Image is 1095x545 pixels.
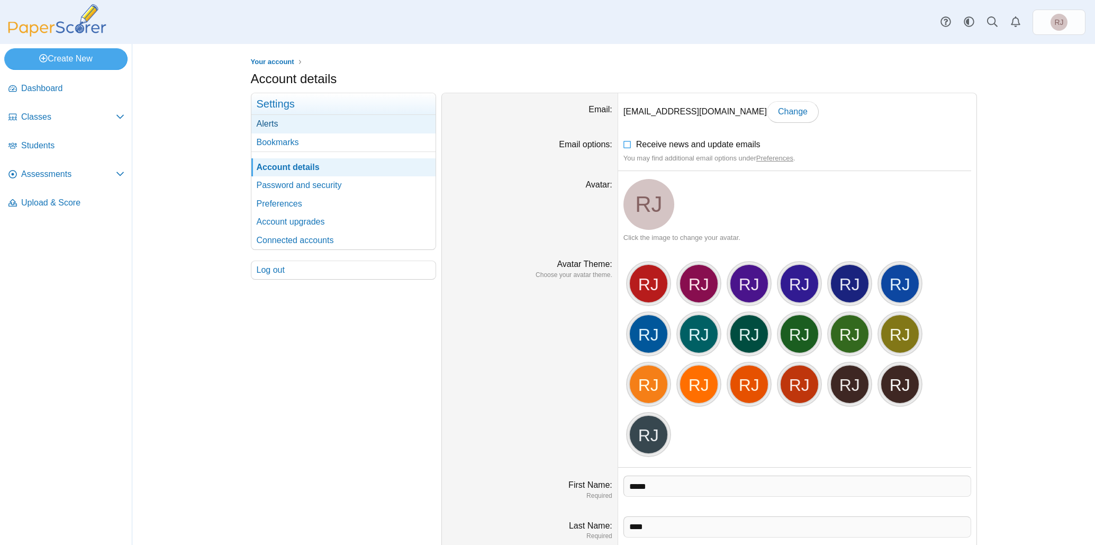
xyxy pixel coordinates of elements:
span: Change [778,107,808,116]
a: Your account [248,56,296,69]
a: Connected accounts [251,231,436,249]
a: Classes [4,105,129,130]
a: Bookmarks [251,133,436,151]
a: Rabih Jabr [623,179,674,230]
span: Students [21,140,124,151]
a: Password and security [251,176,436,194]
div: RJ [780,364,819,404]
div: RJ [780,314,819,354]
label: Avatar [585,180,612,189]
div: RJ [830,314,870,354]
a: Dashboard [4,76,129,102]
div: RJ [629,314,668,354]
span: Rabih Jabr [635,193,662,216]
div: You may find additional email options under . [623,154,971,163]
a: Alerts [251,115,436,133]
a: Change [767,101,819,122]
span: Upload & Score [21,197,124,209]
a: Preferences [251,195,436,213]
label: First Name [568,480,612,489]
div: RJ [629,264,668,303]
span: Rabih Jabr [1054,19,1063,26]
div: RJ [880,314,920,354]
img: PaperScorer [4,4,110,37]
a: Assessments [4,162,129,187]
div: RJ [830,264,870,303]
dd: [EMAIL_ADDRESS][DOMAIN_NAME] [618,93,976,130]
div: RJ [679,264,719,303]
div: RJ [629,415,668,454]
div: RJ [679,314,719,354]
a: Alerts [1004,11,1027,34]
a: Create New [4,48,128,69]
span: Classes [21,111,116,123]
div: RJ [729,264,769,303]
div: Click the image to change your avatar. [623,233,971,243]
h1: Account details [251,70,337,88]
a: Account upgrades [251,213,436,231]
div: RJ [679,364,719,404]
dfn: Required [447,532,612,541]
a: Preferences [756,154,793,162]
div: RJ [880,264,920,303]
div: RJ [729,314,769,354]
label: Email options [559,140,612,149]
span: Your account [251,58,294,66]
a: Upload & Score [4,191,129,216]
span: Assessments [21,168,116,180]
h3: Settings [251,93,436,115]
span: Dashboard [21,83,124,94]
a: Account details [251,158,436,176]
dfn: Required [447,492,612,501]
div: RJ [629,364,668,404]
a: PaperScorer [4,29,110,38]
div: RJ [729,364,769,404]
a: Log out [251,261,436,279]
div: RJ [830,364,870,404]
dfn: Choose your avatar theme. [447,271,612,280]
label: Email [589,105,612,114]
a: Students [4,133,129,159]
div: RJ [780,264,819,303]
span: Receive news and update emails [636,140,761,149]
label: Avatar Theme [557,260,612,269]
label: Last Name [569,521,612,530]
span: Rabih Jabr [1051,14,1067,31]
a: Rabih Jabr [1033,10,1085,35]
div: RJ [880,364,920,404]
